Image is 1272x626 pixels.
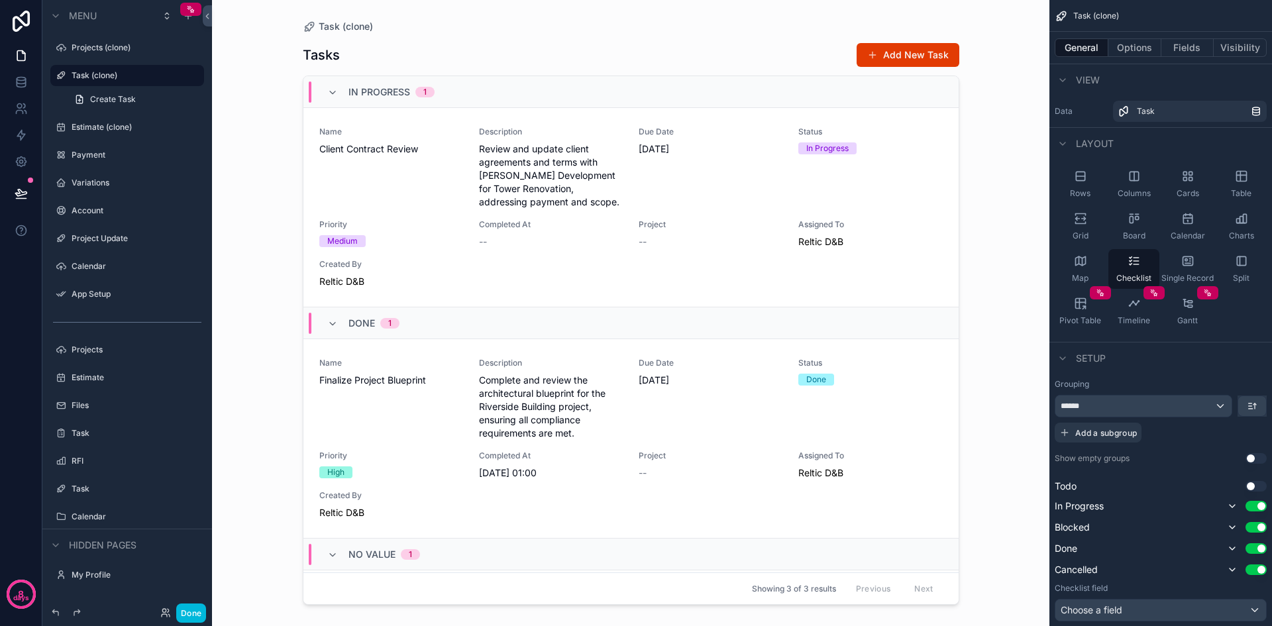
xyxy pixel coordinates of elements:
span: In Progress [348,85,410,99]
button: Options [1108,38,1161,57]
label: Project Update [72,233,196,244]
span: Name [319,358,463,368]
span: Priority [319,219,463,230]
button: Map [1055,249,1106,289]
span: -- [479,235,487,248]
label: Estimate (clone) [72,122,196,132]
span: Board [1123,231,1145,241]
span: Done [348,317,375,330]
a: Task (clone) [303,20,373,33]
button: Cards [1162,164,1213,204]
a: Task (clone) [72,70,196,81]
span: Setup [1076,352,1106,365]
div: High [327,466,344,478]
a: Add New Task [857,43,959,67]
a: Task [72,484,196,494]
span: Charts [1229,231,1254,241]
span: Task [1137,106,1155,117]
span: [DATE] 01:00 [479,466,623,480]
a: App Setup [72,289,196,299]
span: [DATE] [639,374,782,387]
button: Single Record [1162,249,1213,289]
a: Reltic D&B [798,235,843,248]
span: Calendar [1171,231,1205,241]
span: Description [479,127,623,137]
a: My Profile [72,570,196,580]
label: Files [72,400,196,411]
button: Done [176,603,206,623]
span: Assigned To [798,219,942,230]
label: Variations [72,178,196,188]
span: Task (clone) [1073,11,1119,21]
span: Layout [1076,137,1114,150]
span: Review and update client agreements and terms with [PERSON_NAME] Development for Tower Renovation... [479,142,623,209]
span: Project [639,450,782,461]
div: 1 [409,549,412,560]
a: Calendar [72,511,196,522]
label: Projects [72,344,196,355]
a: Reltic D&B [319,506,364,519]
span: Showing 3 of 3 results [752,584,836,594]
span: Grid [1073,231,1088,241]
span: Complete and review the architectural blueprint for the Riverside Building project, ensuring all ... [479,374,623,440]
button: General [1055,38,1108,57]
a: Reltic D&B [319,275,364,288]
a: Projects (clone) [72,42,196,53]
button: Calendar [1162,207,1213,246]
button: Pivot Table [1055,291,1106,331]
span: Name [319,127,463,137]
button: Table [1216,164,1267,204]
button: Checklist [1108,249,1159,289]
span: Created By [319,259,463,270]
label: Data [1055,106,1108,117]
span: Table [1231,188,1251,199]
div: In Progress [806,142,849,154]
a: Task [1113,101,1267,122]
a: Reltic D&B [798,466,843,480]
span: -- [639,235,647,248]
label: Grouping [1055,379,1089,390]
span: Hidden pages [69,539,136,552]
span: Columns [1118,188,1151,199]
a: Calendar [72,261,196,272]
p: days [13,593,29,603]
a: Create Task [66,89,204,110]
label: Payment [72,150,196,160]
a: Estimate [72,372,196,383]
span: -- [639,466,647,480]
span: Gantt [1177,315,1198,326]
span: Project [639,219,782,230]
button: Rows [1055,164,1106,204]
span: Choose a field [1061,604,1122,615]
button: Fields [1161,38,1214,57]
label: Checklist field [1055,583,1108,594]
button: Charts [1216,207,1267,246]
span: Due Date [639,127,782,137]
span: Split [1233,273,1249,284]
button: Grid [1055,207,1106,246]
span: Created By [319,490,463,501]
span: Checklist [1116,273,1151,284]
a: Task [72,428,196,439]
span: Completed At [479,219,623,230]
label: Account [72,205,196,216]
a: NameClient Contract ReviewDescriptionReview and update client agreements and terms with [PERSON_N... [303,108,959,307]
label: Show empty groups [1055,453,1130,464]
button: Timeline [1108,291,1159,331]
button: Choose a field [1055,599,1267,621]
div: 1 [423,87,427,97]
div: Medium [327,235,358,247]
span: View [1076,74,1100,87]
span: Single Record [1161,273,1214,284]
span: Add a subgroup [1075,428,1137,438]
a: NameFinalize Project BlueprintDescriptionComplete and review the architectural blueprint for the ... [303,339,959,539]
span: Menu [69,9,97,23]
span: Timeline [1118,315,1150,326]
span: Blocked [1055,521,1090,534]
